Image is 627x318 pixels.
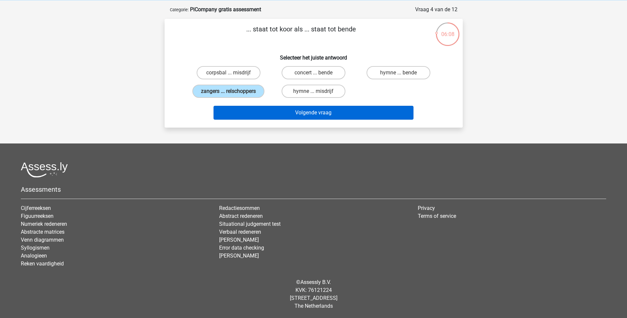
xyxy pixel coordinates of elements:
button: Volgende vraag [214,106,413,120]
a: Syllogismen [21,245,50,251]
h6: Selecteer het juiste antwoord [175,49,452,61]
a: Assessly B.V. [300,279,331,285]
label: hymne ... misdrijf [282,85,345,98]
strong: PiCompany gratis assessment [190,6,261,13]
label: corpsbal ... misdrijf [197,66,260,79]
div: 06:08 [435,22,460,38]
img: Assessly logo [21,162,68,178]
label: hymne ... bende [367,66,430,79]
a: Terms of service [418,213,456,219]
a: Privacy [418,205,435,211]
label: concert ... bende [282,66,345,79]
a: [PERSON_NAME] [219,253,259,259]
a: Abstracte matrices [21,229,64,235]
a: Reken vaardigheid [21,260,64,267]
a: Verbaal redeneren [219,229,261,235]
h5: Assessments [21,185,606,193]
a: Venn diagrammen [21,237,64,243]
a: Analogieen [21,253,47,259]
a: Numeriek redeneren [21,221,67,227]
a: Cijferreeksen [21,205,51,211]
a: Error data checking [219,245,264,251]
a: Figuurreeksen [21,213,54,219]
a: [PERSON_NAME] [219,237,259,243]
label: zangers ... relschoppers [192,85,264,98]
a: Abstract redeneren [219,213,263,219]
a: Redactiesommen [219,205,260,211]
a: Situational judgement test [219,221,281,227]
small: Categorie: [170,7,189,12]
div: © KVK: 76121224 [STREET_ADDRESS] The Netherlands [16,273,611,315]
div: Vraag 4 van de 12 [415,6,457,14]
p: ... staat tot koor als ... staat tot bende [175,24,427,44]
